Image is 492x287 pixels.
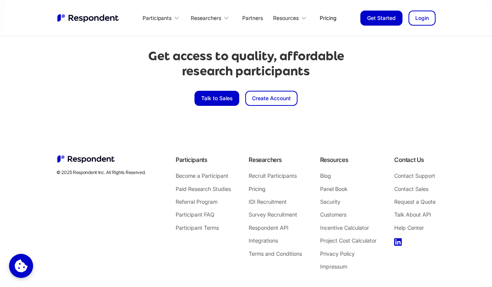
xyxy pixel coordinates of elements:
div: Researchers [191,14,221,22]
a: Talk to Sales [194,91,239,106]
a: Get Started [360,11,402,26]
a: Contact Sales [394,184,436,194]
div: Resources [269,9,314,27]
div: Participants [176,154,207,165]
a: Respondent API [249,223,302,233]
a: Integrations [249,236,302,246]
a: Request a Quote [394,197,436,207]
a: Become a Participant [176,171,231,181]
a: Participant FAQ [176,210,231,220]
a: Panel Book [320,184,377,194]
div: Researchers [187,9,236,27]
div: Participants [143,14,172,22]
a: Create Account [245,91,298,106]
a: Project Cost Calculator [320,236,377,246]
h2: Get access to quality, affordable research participants [148,49,344,79]
a: Pricing [314,9,342,27]
a: Login [408,11,436,26]
a: Partners [236,9,269,27]
a: IDI Recruitment [249,197,302,207]
a: Contact Support [394,171,436,181]
div: Resources [320,154,348,165]
a: Survey Recruitment [249,210,302,220]
a: Pricing [249,184,302,194]
div: © 2025 Respondent Inc. All Rights Reserved. [56,169,146,176]
a: Recruit Participants [249,171,302,181]
div: Researchers [249,154,282,165]
a: Customers [320,210,377,220]
a: Blog [320,171,377,181]
a: Referral Program [176,197,231,207]
img: Untitled UI logotext [56,13,120,23]
a: Impressum [320,262,377,272]
a: Privacy Policy [320,249,377,259]
div: Contact Us [394,154,424,165]
div: Participants [138,9,187,27]
a: Incentive Calculator [320,223,377,233]
a: Security [320,197,377,207]
a: Paid Research Studies [176,184,231,194]
div: Resources [273,14,299,22]
a: Talk About API [394,210,436,220]
a: Participant Terms [176,223,231,233]
a: Terms and Conditions [249,249,302,259]
a: Help Center [394,223,436,233]
a: home [56,13,120,23]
